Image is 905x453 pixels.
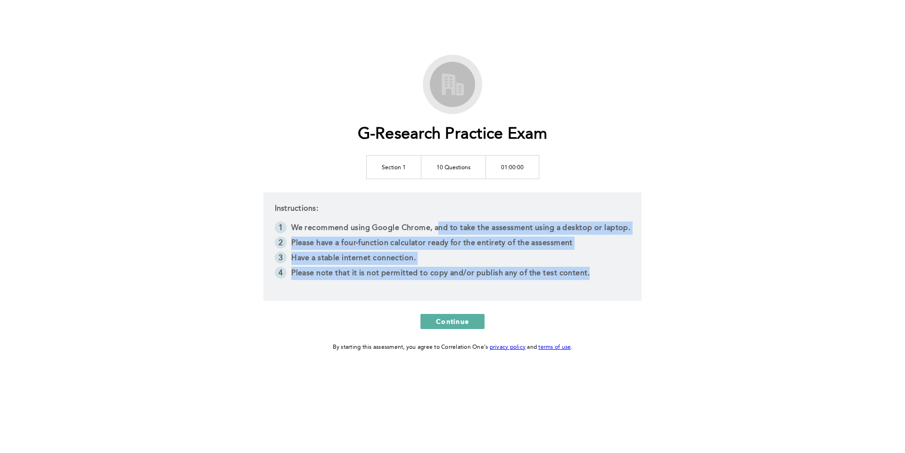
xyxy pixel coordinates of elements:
span: Continue [436,317,469,326]
li: We recommend using Google Chrome, and to take the assessment using a desktop or laptop. [275,222,631,237]
div: Instructions: [263,192,642,301]
a: privacy policy [490,345,526,350]
li: Please note that it is not permitted to copy and/or publish any of the test content. [275,267,631,282]
button: Continue [420,314,485,329]
div: By starting this assessment, you agree to Correlation One's and . [333,342,573,353]
img: G-Research [427,58,478,110]
a: terms of use [538,345,571,350]
li: Please have a four-function calculator ready for the entirety of the assessment [275,237,631,252]
li: Have a stable internet connection. [275,252,631,267]
td: Section 1 [366,155,421,179]
h1: G-Research Practice Exam [358,125,548,144]
td: 10 Questions [421,155,485,179]
td: 01:00:00 [485,155,539,179]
